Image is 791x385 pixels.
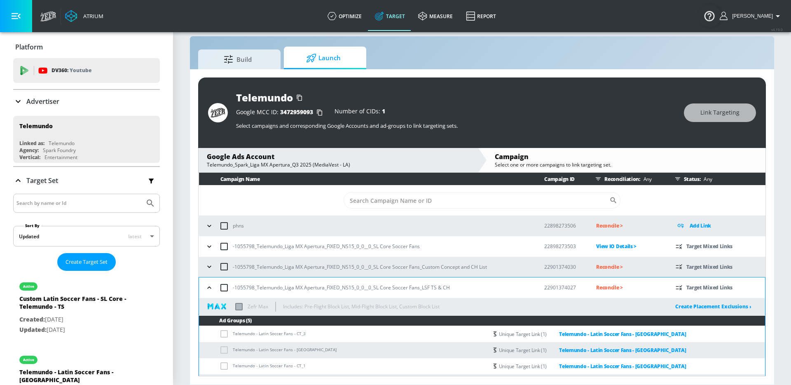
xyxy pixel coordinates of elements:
p: Youtube [70,66,91,75]
p: -1055798_Telemundo_Liga MX Apertura_FIXED_NS15_0_0__0_SL Core Soccer Fans_Custom Concept and CH List [233,263,487,271]
a: Report [459,1,503,31]
th: Campaign Name [199,173,531,185]
td: Telemundo - Latin Soccer Fans - CT_3 [199,326,488,342]
a: Create Placement Exclusions › [675,303,751,310]
div: Spark Foundry [43,147,76,154]
button: Open Resource Center [698,4,721,27]
td: Telemundo - Latin Soccer Fans - CT_1 [199,358,488,374]
p: phns [233,221,244,230]
input: Search Campaign Name or ID [344,192,609,209]
p: Platform [15,42,43,52]
div: Reconciliation: [592,173,662,185]
p: View IO Details > [596,242,662,251]
div: Status: [672,173,765,185]
div: Telemundo_Spark_Liga MX Apertura_Q3 2025 (MediaVest - LA) [207,161,469,168]
div: DV360: Youtube [13,58,160,83]
label: Sort By [23,223,41,228]
a: Telemundo - Latin Soccer Fans - [GEOGRAPHIC_DATA] [547,362,686,371]
p: DV360: [51,66,91,75]
p: Select campaigns and corresponding Google Accounts and ad-groups to link targeting sets. [236,122,676,129]
div: Telemundo [49,140,75,147]
p: Target Mixed Links [686,283,733,292]
div: Agency: [19,147,39,154]
span: Grouped Linked campaigns disable add groups selection. [219,347,233,352]
p: Zefr Max [248,302,268,311]
span: 3472959093 [280,108,313,116]
div: Google Ads AccountTelemundo_Spark_Liga MX Apertura_Q3 2025 (MediaVest - LA) [199,148,477,172]
a: Telemundo - Latin Soccer Fans - [GEOGRAPHIC_DATA] [547,345,686,355]
p: 22898273506 [544,221,583,230]
span: login as: guillermo.cabrera@zefr.com [729,13,773,19]
div: Unique Target Link (1) [499,329,686,339]
p: 22901374027 [544,283,583,292]
a: Target [368,1,412,31]
p: -1055798_Telemundo_Liga MX Apertura_FIXED_NS15_0_0__0_SL Core Soccer Fans [233,242,420,251]
span: latest [128,233,142,240]
span: 1 [382,107,385,115]
span: Grouped Linked campaigns disable add groups selection. [219,331,233,336]
div: Select one or more campaigns to link targeting set. [495,161,757,168]
div: activeCustom Latin Soccer Fans - SL Core - Telemundo - TSCreated:[DATE]Updated:[DATE] [13,274,160,341]
div: Advertiser [13,90,160,113]
div: Unique Target Link (1) [499,345,686,355]
div: Add Link [676,221,765,230]
a: Telemundo - Latin Soccer Fans - [GEOGRAPHIC_DATA] [547,329,686,339]
span: v 4.19.0 [771,27,783,32]
a: Atrium [65,10,103,22]
div: Updated [19,233,39,240]
div: active [23,358,34,362]
p: Includes: Pre-Flight Block List, Mid-Flight Block List, Custom Block List [283,302,440,311]
span: Created: [19,315,45,323]
p: [DATE] [19,315,135,325]
div: Search CID Name or Number [344,192,620,209]
div: Telemundo [236,91,293,104]
div: active [23,284,34,289]
th: Ad Groups (5) [199,316,765,326]
a: measure [412,1,459,31]
div: Telemundo [19,122,53,130]
a: optimize [321,1,368,31]
span: Grouped Linked campaigns disable add groups selection. [219,363,233,369]
div: Vertical: [19,154,40,161]
p: Target Set [26,176,58,185]
p: Any [700,175,712,183]
div: TelemundoLinked as:TelemundoAgency:Spark FoundryVertical:Entertainment [13,116,160,163]
p: 22901374030 [544,263,583,271]
p: Target Mixed Links [686,242,733,251]
p: Reconcile > [596,283,662,292]
input: Search by name or Id [16,198,141,209]
span: Create Target Set [66,257,108,267]
p: 22898273503 [544,242,583,251]
div: Unique Target Link (1) [499,362,686,371]
p: Reconcile > [596,221,662,230]
span: Launch [292,48,355,68]
span: Build [206,49,269,69]
p: Reconcile > [596,262,662,272]
p: Advertiser [26,97,59,106]
div: Campaign [495,152,757,161]
div: Entertainment [44,154,77,161]
p: Any [640,175,652,183]
div: Custom Latin Soccer Fans - SL Core - Telemundo - TS [19,295,135,315]
p: [DATE] [19,325,135,335]
button: Create Target Set [57,253,116,271]
p: -1055798_Telemundo_Liga MX Apertura_FIXED_NS15_0_0__0_SL Core Soccer Fans_LSF TS & CH [233,283,450,292]
div: Google Ads Account [207,152,469,161]
div: Number of CIDs: [335,108,385,117]
div: Linked as: [19,140,44,147]
button: [PERSON_NAME] [720,11,783,21]
div: Google MCC ID: [236,108,326,117]
th: Campaign ID [531,173,583,185]
div: Atrium [80,12,103,20]
p: Add Link [690,221,711,230]
div: Target Set [13,167,160,194]
td: Telemundo - Latin Soccer Fans - [GEOGRAPHIC_DATA] [199,342,488,358]
div: Platform [13,35,160,59]
p: Target Mixed Links [686,262,733,272]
